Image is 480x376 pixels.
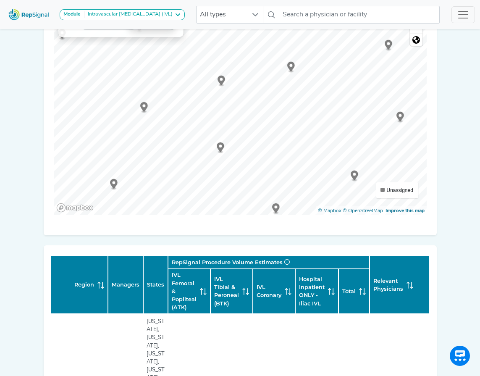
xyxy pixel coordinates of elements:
span: Unassigned [387,187,413,193]
div: Intravascular [MEDICAL_DATA] (IVL) [84,11,173,18]
span: Hospital Inpatient ONLY - Iliac IVL [299,275,325,308]
div: Map marker [140,102,148,113]
button: Toggle navigation [451,6,475,23]
a: OpenStreetMap [343,208,383,213]
div: Map marker [58,29,66,40]
a: Mapbox logo [56,203,93,213]
span: IVL Femoral & Popliteal (ATK) [172,271,197,311]
span: Total [342,287,356,295]
div: Map marker [287,62,295,73]
a: Map feedback [386,208,425,213]
span: Relevant Physicians [373,277,403,293]
a: Mapbox [318,208,341,213]
button: ModuleIntravascular [MEDICAL_DATA] (IVL) [60,9,185,20]
span: Reset zoom [410,34,422,46]
div: Map marker [351,171,358,182]
span: Managers [112,281,139,289]
span: IVL Tibial & Peroneal (BTK) [214,275,239,308]
strong: Module [63,12,81,17]
div: Map marker [110,179,118,190]
div: Map marker [385,40,392,51]
span: All types [197,6,247,23]
button: Reset bearing to north [410,34,422,46]
span: States [147,281,164,289]
canvas: Map [54,5,427,215]
div: Map marker [396,112,404,123]
div: RepSignal Procedure Volume Estimates [172,258,366,266]
div: Map marker [217,142,224,154]
input: Search a physician or facility [279,6,440,24]
span: Region [74,281,94,289]
div: Map marker [218,76,225,87]
span: IVL Coronary [257,283,281,299]
div: Map marker [272,203,280,215]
